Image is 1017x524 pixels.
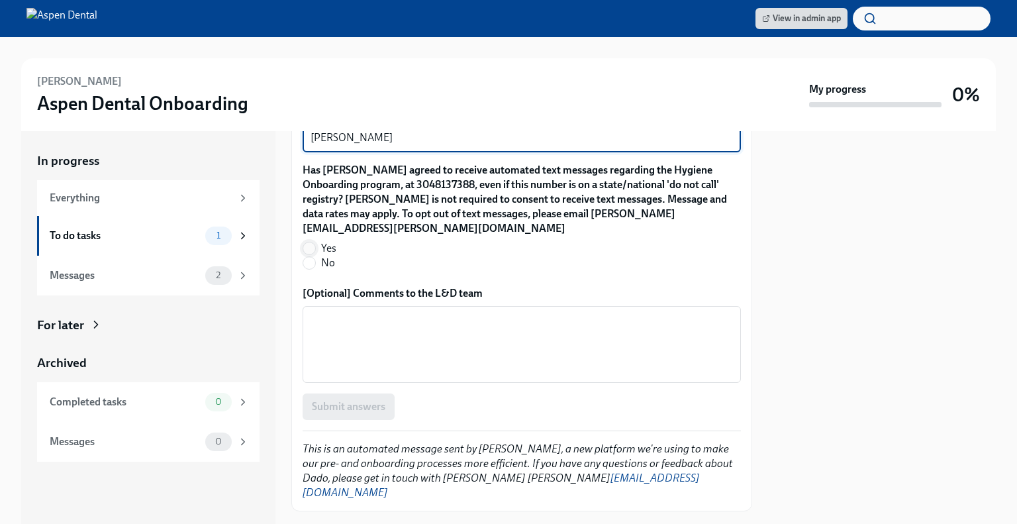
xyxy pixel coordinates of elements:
[207,437,230,446] span: 0
[209,231,228,240] span: 1
[208,270,228,280] span: 2
[37,91,248,115] h3: Aspen Dental Onboarding
[37,256,260,295] a: Messages2
[50,229,200,243] div: To do tasks
[303,443,733,499] em: This is an automated message sent by [PERSON_NAME], a new platform we're using to make our pre- a...
[762,12,841,25] span: View in admin app
[207,397,230,407] span: 0
[37,354,260,372] a: Archived
[50,435,200,449] div: Messages
[37,422,260,462] a: Messages0
[303,163,741,236] label: Has [PERSON_NAME] agreed to receive automated text messages regarding the Hygiene Onboarding prog...
[26,8,97,29] img: Aspen Dental
[37,317,260,334] a: For later
[755,8,847,29] a: View in admin app
[311,130,733,146] textarea: [PERSON_NAME]
[37,317,84,334] div: For later
[50,268,200,283] div: Messages
[303,286,741,301] label: [Optional] Comments to the L&D team
[37,74,122,89] h6: [PERSON_NAME]
[50,395,200,409] div: Completed tasks
[809,82,866,97] strong: My progress
[50,191,232,205] div: Everything
[37,382,260,422] a: Completed tasks0
[37,216,260,256] a: To do tasks1
[37,180,260,216] a: Everything
[321,241,336,256] span: Yes
[37,152,260,170] a: In progress
[952,83,980,107] h3: 0%
[321,256,335,270] span: No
